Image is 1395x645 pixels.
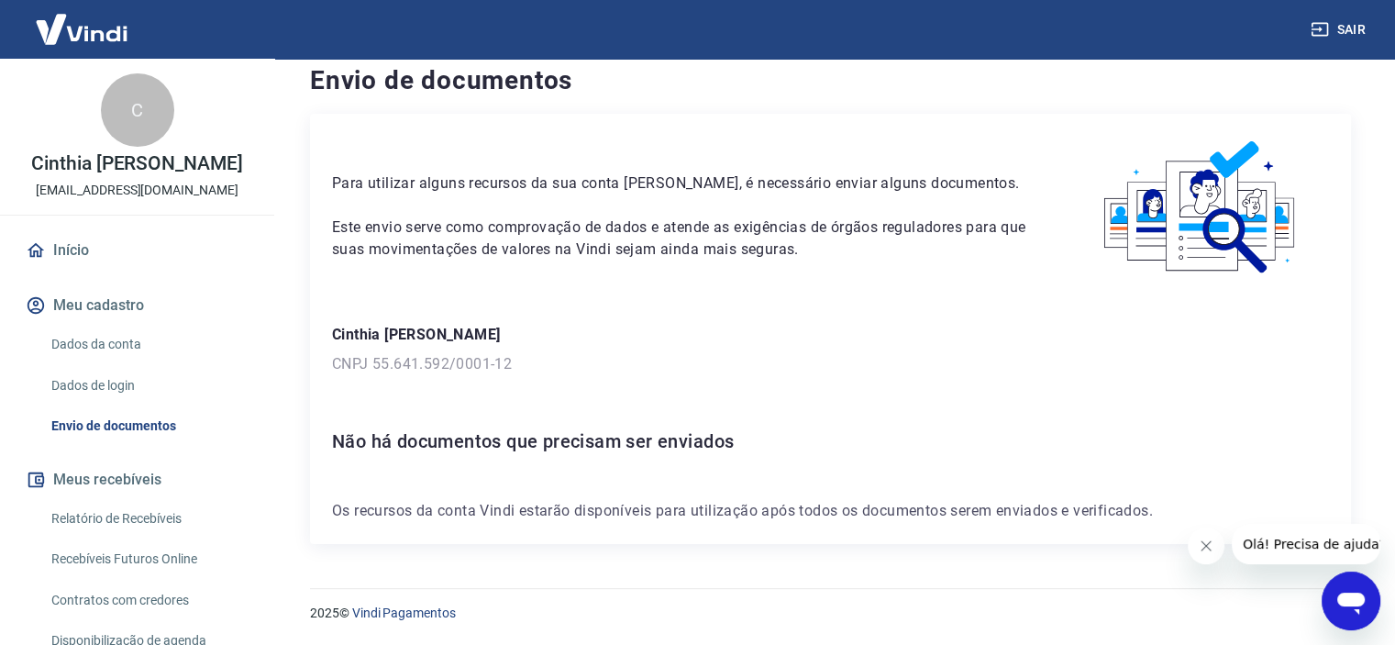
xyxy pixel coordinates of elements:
[310,604,1351,623] p: 2025 ©
[332,172,1029,195] p: Para utilizar alguns recursos da sua conta [PERSON_NAME], é necessário enviar alguns documentos.
[332,353,1329,375] p: CNPJ 55.641.592/0001-12
[352,606,456,620] a: Vindi Pagamentos
[1307,13,1373,47] button: Sair
[332,324,1329,346] p: Cinthia [PERSON_NAME]
[22,1,141,57] img: Vindi
[310,62,1351,99] h4: Envio de documentos
[36,181,238,200] p: [EMAIL_ADDRESS][DOMAIN_NAME]
[332,217,1029,261] p: Este envio serve como comprovação de dados e atende as exigências de órgãos reguladores para que ...
[1073,136,1329,280] img: waiting_documents.41d9841a9773e5fdf392cede4d13b617.svg
[44,367,252,405] a: Dados de login
[1232,524,1380,564] iframe: Mensagem da empresa
[22,460,252,500] button: Meus recebíveis
[44,540,252,578] a: Recebíveis Futuros Online
[22,230,252,271] a: Início
[1188,528,1224,564] iframe: Fechar mensagem
[44,582,252,619] a: Contratos com credores
[101,73,174,147] div: C
[11,13,154,28] span: Olá! Precisa de ajuda?
[44,500,252,538] a: Relatório de Recebíveis
[31,154,243,173] p: Cinthia [PERSON_NAME]
[1322,572,1380,630] iframe: Botão para abrir a janela de mensagens
[22,285,252,326] button: Meu cadastro
[44,407,252,445] a: Envio de documentos
[332,427,1329,456] h6: Não há documentos que precisam ser enviados
[44,326,252,363] a: Dados da conta
[332,500,1329,522] p: Os recursos da conta Vindi estarão disponíveis para utilização após todos os documentos serem env...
